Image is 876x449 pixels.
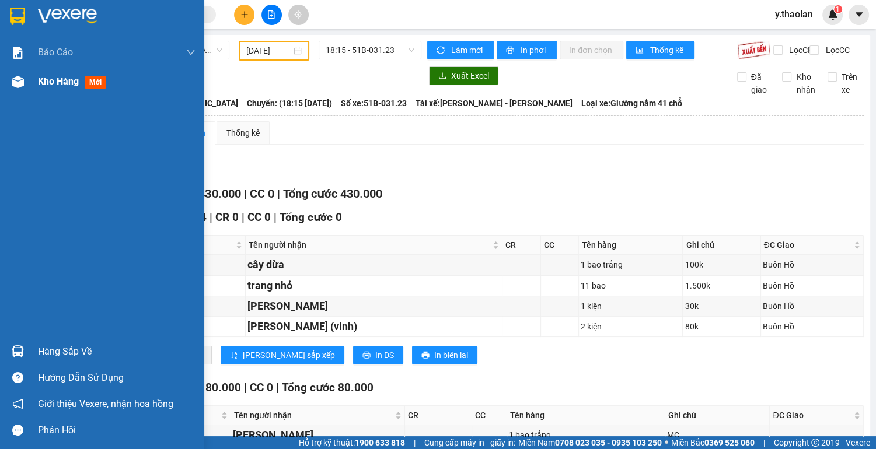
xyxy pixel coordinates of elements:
td: ama xin [231,425,405,446]
img: 9k= [737,41,770,59]
span: CC 0 [247,211,271,224]
span: message [12,425,23,436]
span: Trên xe [837,71,864,96]
span: In phơi [521,44,547,57]
button: caret-down [849,5,869,25]
span: Xuất Excel [451,69,489,82]
div: Phản hồi [38,422,196,439]
th: Tên hàng [507,406,666,425]
span: question-circle [12,372,23,383]
button: In đơn chọn [560,41,623,59]
span: aim [294,10,302,19]
span: CC 0 [250,381,273,394]
div: 1 bao trắng [509,429,664,441]
span: | [210,211,212,224]
span: | [243,187,246,201]
td: kim ngân (vinh) [246,317,502,337]
div: Hàng sắp về [38,343,196,360]
div: 100k [685,258,758,271]
span: 18:15 - 51B-031.23 [326,41,414,59]
span: CR 80.000 [189,381,241,394]
span: [PERSON_NAME] sắp xếp [243,349,335,362]
button: aim [288,5,309,25]
img: logo-vxr [10,8,25,25]
div: MC [667,429,767,441]
div: 1.500k [685,279,758,292]
span: Giới thiệu Vexere, nhận hoa hồng [38,397,173,411]
th: CC [541,236,579,255]
strong: 1900 633 818 [355,438,405,447]
div: 11 bao [581,279,680,292]
span: printer [506,46,516,55]
span: Kho hàng [38,76,79,87]
div: 80k [685,320,758,333]
span: In DS [375,349,394,362]
span: printer [362,351,371,360]
div: Hướng dẫn sử dụng [38,369,196,387]
button: syncLàm mới [427,41,494,59]
span: | [277,187,280,201]
span: Lọc CR [784,44,815,57]
span: Tên người nhận [249,238,490,251]
span: | [242,211,245,224]
span: down [186,48,196,57]
span: CR 0 [215,211,239,224]
button: printerIn biên lai [412,346,477,364]
img: warehouse-icon [12,76,24,88]
sup: 1 [834,5,842,13]
span: Đã giao [746,71,774,96]
div: Buôn Hồ [763,300,861,313]
span: copyright [811,439,819,447]
img: solution-icon [12,47,24,59]
img: icon-new-feature [828,9,838,20]
span: | [763,436,765,449]
button: downloadXuất Excel [429,66,498,85]
span: Tổng cước 0 [280,211,342,224]
span: sort-ascending [230,351,238,360]
div: trang nhỏ [247,278,500,294]
span: Miền Bắc [671,436,755,449]
span: CC 0 [249,187,274,201]
span: y.thaolan [766,7,822,22]
span: Số xe: 51B-031.23 [341,97,407,110]
span: printer [421,351,430,360]
span: In biên lai [434,349,468,362]
button: plus [234,5,254,25]
th: Tên hàng [579,236,683,255]
span: Miền Nam [518,436,662,449]
span: | [244,381,247,394]
span: Tài xế: [PERSON_NAME] - [PERSON_NAME] [416,97,573,110]
span: Tổng cước 80.000 [282,381,374,394]
span: mới [85,76,106,89]
td: cây dừa [246,255,502,275]
div: [PERSON_NAME] [247,298,500,314]
span: | [276,381,279,394]
span: ĐC Giao [764,238,851,251]
span: Kho nhận [791,71,819,96]
div: 30k [685,300,758,313]
div: 1 bao trắng [581,258,680,271]
div: 2 kiện [581,320,680,333]
input: 12/08/2025 [246,44,291,57]
th: CC [472,406,507,425]
span: Tên người nhận [234,409,393,422]
span: ⚪️ [665,440,668,445]
div: [PERSON_NAME] [233,427,403,443]
span: sync [437,46,446,55]
strong: 0708 023 035 - 0935 103 250 [555,438,662,447]
div: Buôn Hồ [763,320,861,333]
span: notification [12,398,23,409]
span: Lọc CC [821,44,851,57]
div: Buôn Hồ [763,258,861,271]
div: cây dừa [247,257,500,273]
span: plus [240,10,249,19]
button: file-add [261,5,282,25]
span: Chuyến: (18:15 [DATE]) [247,97,332,110]
span: Cung cấp máy in - giấy in: [424,436,515,449]
button: sort-ascending[PERSON_NAME] sắp xếp [221,346,344,364]
td: trang nhỏ [246,276,502,296]
th: CR [405,406,472,425]
span: Làm mới [451,44,484,57]
span: | [414,436,416,449]
span: 1 [836,5,840,13]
